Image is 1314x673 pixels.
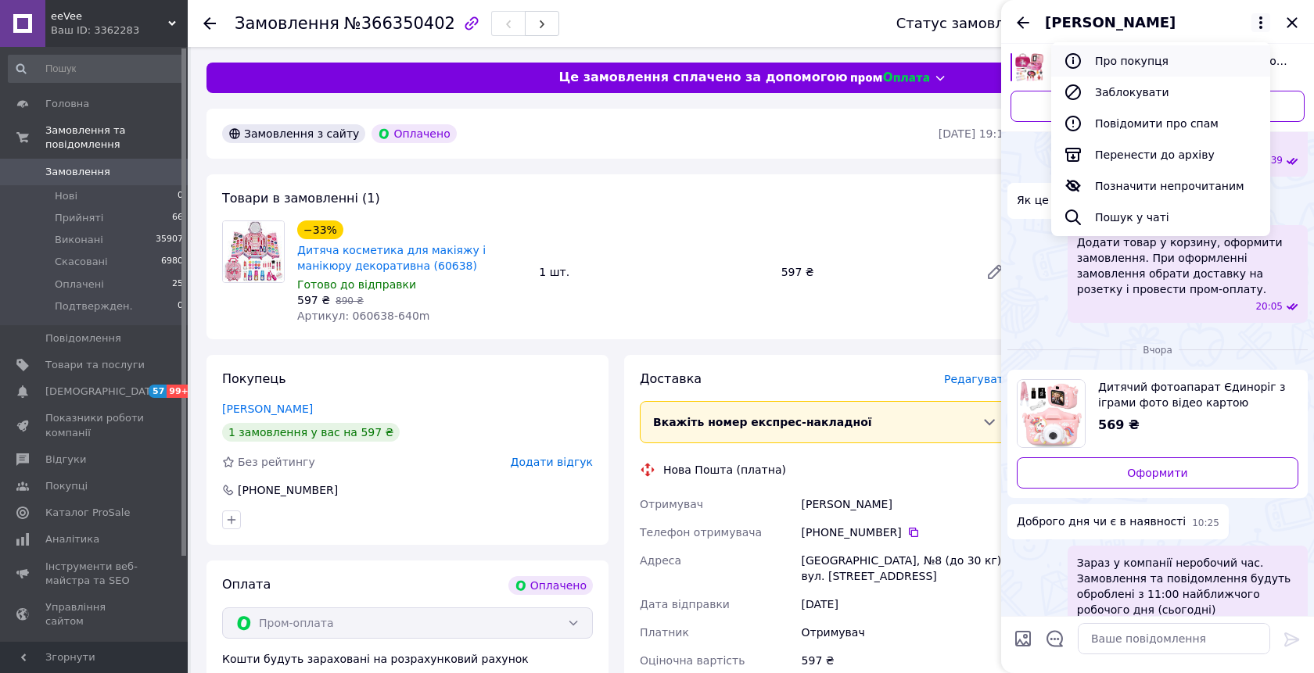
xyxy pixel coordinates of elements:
[149,385,167,398] span: 57
[235,14,339,33] span: Замовлення
[222,423,400,442] div: 1 замовлення у вас на 597 ₴
[178,189,183,203] span: 0
[1283,13,1301,32] button: Закрити
[336,295,364,306] span: 890 ₴
[799,618,1014,646] div: Отримувач
[640,526,762,539] span: Телефон отримувача
[508,576,593,595] div: Оплачено
[939,127,1011,140] time: [DATE] 19:11
[640,554,681,567] span: Адреса
[51,9,168,23] span: eeVee
[55,299,133,313] span: Подтвержден.
[1136,344,1179,357] span: Вчора
[297,294,330,306] span: 597 ₴
[1017,192,1099,209] span: Як це зробити
[222,577,271,592] span: Оплата
[1018,380,1085,447] img: 6550188144_w640_h640_detskij-fotoapparat-edinorog.jpg
[45,385,161,399] span: [DEMOGRAPHIC_DATA]
[1051,108,1270,139] button: Повідомити про спам
[533,261,774,283] div: 1 шт.
[640,654,745,667] span: Оціночна вартість
[653,416,872,428] span: Вкажіть номер експрес-накладної
[203,16,216,31] div: Повернутися назад
[178,299,183,313] span: 0
[297,220,343,239] div: −33%
[1098,417,1140,432] span: 569 ₴
[297,244,486,272] a: Дитяча косметика для макіяжу і манікюру декоративна (60638)
[222,371,286,386] span: Покупець
[1015,53,1043,81] img: 5238046010_w640_h640_detskaya-kosmetika-v.jpg
[1007,342,1308,357] div: 11.10.2025
[558,69,847,87] span: Це замовлення сплачено за допомогою
[1045,628,1065,649] button: Відкрити шаблони відповідей
[1011,91,1305,122] a: Оформити
[1051,170,1270,202] button: Позначити непрочитаним
[8,55,185,83] input: Пошук
[1017,379,1298,448] a: Переглянути товар
[172,211,183,225] span: 66
[297,278,416,291] span: Готово до відправки
[1011,53,1305,84] a: Переглянути товар
[55,255,108,269] span: Скасовані
[1051,139,1270,170] button: Перенести до архіву
[45,532,99,546] span: Аналітика
[1255,300,1283,313] span: 20:05 19.10.2024
[222,403,313,415] a: [PERSON_NAME]
[1098,379,1286,410] span: Дитячий фотоапарат Єдиноріг з іграми фото відео картою пам'яті [PERSON_NAME] (60708)
[896,16,1040,31] div: Статус замовлення
[1017,457,1298,489] a: Оформити
[172,277,183,292] span: 25
[1045,13,1176,33] span: [PERSON_NAME]
[1077,555,1298,618] span: Зараз у компанії неробочий час. Замовлення та повідомлення будуть оброблені з 11:00 найближчого р...
[45,331,121,345] span: Повідомлення
[167,385,192,398] span: 99+
[222,191,380,206] span: Товари в замовленні (1)
[45,453,86,467] span: Відгуки
[45,506,130,520] span: Каталог ProSale
[161,255,183,269] span: 6980
[45,600,145,628] span: Управління сайтом
[45,165,110,179] span: Замовлення
[1051,77,1270,108] button: Заблокувати
[297,310,429,322] span: Артикул: 060638-640m
[45,124,188,152] span: Замовлення та повідомлення
[55,233,103,247] span: Виконані
[799,546,1014,590] div: [GEOGRAPHIC_DATA], №8 (до 30 кг): вул. [STREET_ADDRESS]
[799,590,1014,618] div: [DATE]
[944,373,1011,385] span: Редагувати
[511,456,593,468] span: Додати відгук
[659,462,790,478] div: Нова Пошта (платна)
[45,560,145,588] span: Інструменти веб-майстра та SEO
[640,626,689,639] span: Платник
[55,277,104,292] span: Оплачені
[1077,234,1298,297] span: Додати товар у корзину, оформити замовлення. При оформленні замовлення обрати доставку на розетку...
[55,211,103,225] span: Прийняті
[45,358,145,372] span: Товари та послуги
[640,498,703,510] span: Отримувач
[1014,13,1032,32] button: Назад
[223,221,284,282] img: Дитяча косметика для макіяжу і манікюру декоративна (60638)
[156,233,183,247] span: 35907
[640,598,730,610] span: Дата відправки
[238,456,315,468] span: Без рейтингу
[222,124,365,143] div: Замовлення з сайту
[640,371,702,386] span: Доставка
[802,524,1011,540] div: [PHONE_NUMBER]
[51,23,188,38] div: Ваш ID: 3362283
[45,97,89,111] span: Головна
[55,189,77,203] span: Нові
[1192,517,1219,530] span: 10:25 11.10.2025
[1017,514,1186,530] span: Доброго дня чи є в наявності
[344,14,455,33] span: №366350402
[1051,45,1270,77] button: Про покупця
[45,479,88,493] span: Покупці
[1051,202,1270,233] button: Пошук у чаті
[236,482,339,498] div: [PHONE_NUMBER]
[372,124,456,143] div: Оплачено
[775,261,973,283] div: 597 ₴
[45,411,145,439] span: Показники роботи компанії
[799,490,1014,518] div: [PERSON_NAME]
[1045,13,1270,33] button: [PERSON_NAME]
[979,256,1011,288] a: Редагувати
